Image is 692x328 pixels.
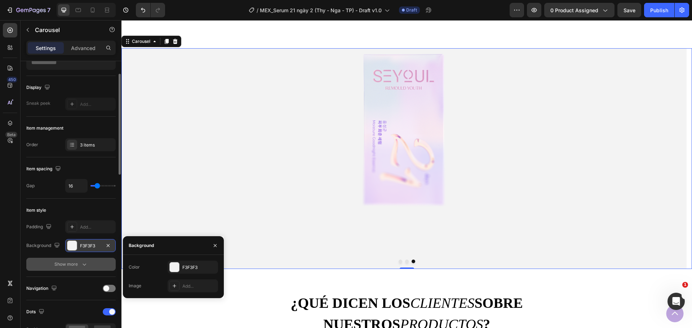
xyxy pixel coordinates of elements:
p: Carousel [35,26,96,34]
div: F3F3F3 [80,243,101,249]
div: Item style [26,207,46,214]
div: F3F3F3 [182,264,216,271]
div: Order [26,141,38,148]
span: MEX_Serum 21 ngày 2 (Thy - Nga - TP) - Draft v1.0 [260,6,382,14]
span: 0 product assigned [550,6,598,14]
span: Draft [406,7,417,13]
span: CLIENTES [289,275,353,291]
span: 1 [682,282,688,288]
div: Color [129,264,140,270]
div: Navigation [26,284,58,293]
div: Item management [26,125,63,131]
input: Auto [66,179,87,192]
div: 3 items [80,142,114,148]
span: / [257,6,258,14]
div: Padding [26,222,53,232]
div: Sneak peek [26,100,50,107]
h2: ¿QUÉ DICEN LOS SOBRE NUESTROS ? [71,273,499,315]
div: Publish [650,6,668,14]
div: Undo/Redo [136,3,165,17]
div: Image [129,283,141,289]
button: Dot [277,239,281,243]
div: Carousel [9,18,30,24]
p: Advanced [71,44,96,52]
button: Show more [26,258,116,271]
button: Dot [290,239,294,243]
div: Add... [80,224,114,230]
div: 450 [7,77,17,82]
div: Background [129,242,154,249]
button: 0 product assigned [544,3,615,17]
button: 7 [3,3,54,17]
div: Display [26,83,52,93]
p: 7 [47,6,50,14]
div: Show more [54,261,88,268]
div: Add... [182,283,216,289]
button: Dot [284,239,287,243]
div: Gap [26,183,35,189]
p: Settings [36,44,56,52]
div: Background [26,241,61,251]
div: Item spacing [26,164,62,174]
iframe: Intercom live chat [667,293,685,310]
div: Dots [26,307,46,317]
iframe: Design area [121,20,692,328]
div: Beta [5,132,17,138]
span: Save [624,7,635,13]
img: gempages_507356051327157127-b3a03cfb-61d8-4b2f-b0b5-4e570db6e7be.png [240,34,325,187]
button: Save [617,3,641,17]
button: Publish [644,3,674,17]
